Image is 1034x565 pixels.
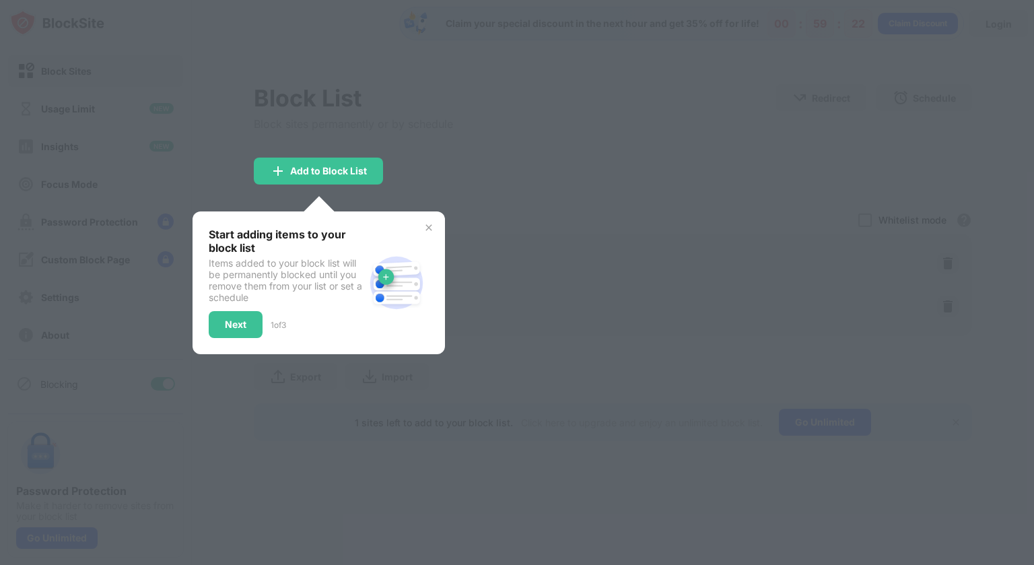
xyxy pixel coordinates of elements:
img: x-button.svg [423,222,434,233]
div: Start adding items to your block list [209,228,364,255]
div: Add to Block List [290,166,367,176]
div: Next [225,319,246,330]
img: block-site.svg [364,251,429,315]
div: 1 of 3 [271,320,286,330]
div: Items added to your block list will be permanently blocked until you remove them from your list o... [209,257,364,303]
